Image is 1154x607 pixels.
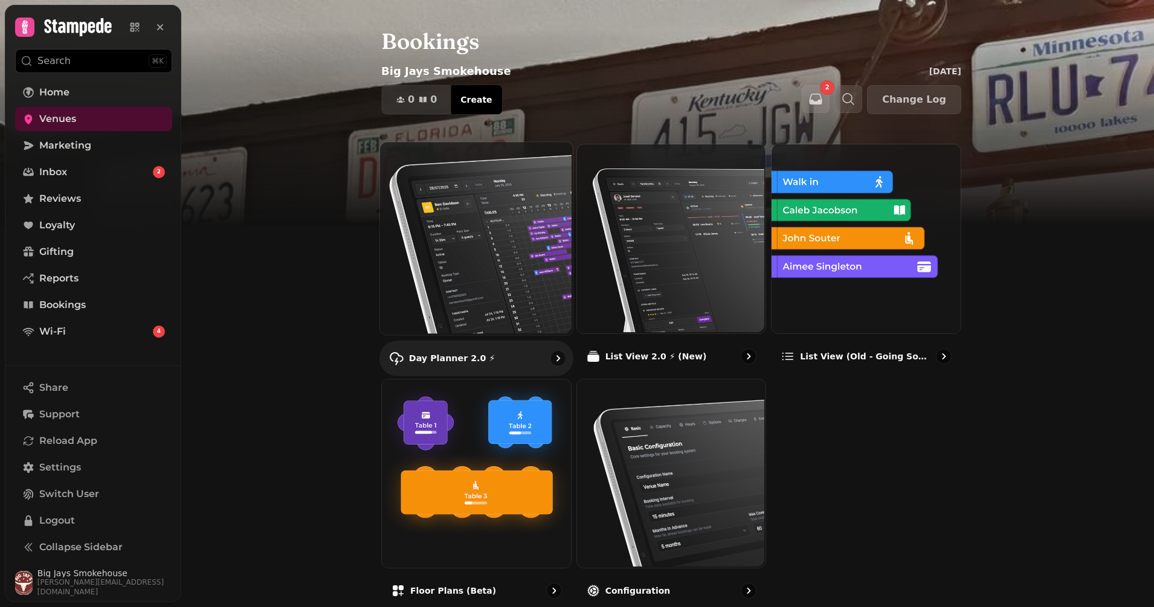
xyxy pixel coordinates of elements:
[381,63,511,80] p: Big Jays Smokehouse
[39,271,79,286] span: Reports
[15,320,172,344] a: Wi-Fi4
[39,381,68,395] span: Share
[867,85,961,114] button: Change Log
[39,218,75,233] span: Loyalty
[15,49,172,73] button: Search⌘K
[39,460,81,475] span: Settings
[39,513,75,528] span: Logout
[15,569,172,597] button: User avatarBig Jays Smokehouse[PERSON_NAME][EMAIL_ADDRESS][DOMAIN_NAME]
[39,112,76,126] span: Venues
[157,168,161,176] span: 2
[39,138,91,153] span: Marketing
[37,577,172,597] span: [PERSON_NAME][EMAIL_ADDRESS][DOMAIN_NAME]
[15,266,172,291] a: Reports
[15,429,172,453] button: Reload App
[39,434,97,448] span: Reload App
[15,535,172,559] button: Collapse Sidebar
[379,141,572,333] img: Day Planner 2.0 ⚡
[15,107,172,131] a: Venues
[15,187,172,211] a: Reviews
[15,213,172,237] a: Loyalty
[800,350,931,362] p: List view (Old - going soon)
[15,376,172,400] button: Share
[39,487,99,501] span: Switch User
[15,240,172,264] a: Gifting
[15,482,172,506] button: Switch User
[15,160,172,184] a: Inbox2
[882,95,946,104] span: Change Log
[379,141,573,376] a: Day Planner 2.0 ⚡Day Planner 2.0 ⚡
[39,85,69,100] span: Home
[408,95,414,104] span: 0
[825,85,830,91] span: 2
[548,585,560,597] svg: go to
[157,327,161,336] span: 4
[39,324,66,339] span: Wi-Fi
[382,85,451,114] button: 00
[37,54,71,68] p: Search
[938,350,950,362] svg: go to
[15,455,172,480] a: Settings
[39,298,86,312] span: Bookings
[743,350,755,362] svg: go to
[15,509,172,533] button: Logout
[430,95,437,104] span: 0
[15,80,172,104] a: Home
[15,402,172,426] button: Support
[39,245,74,259] span: Gifting
[552,352,564,364] svg: go to
[576,144,767,374] a: List View 2.0 ⚡ (New)List View 2.0 ⚡ (New)
[39,407,80,422] span: Support
[743,585,755,597] svg: go to
[381,378,570,567] img: Floor Plans (beta)
[410,585,496,597] p: Floor Plans (beta)
[605,350,707,362] p: List View 2.0 ⚡ (New)
[576,143,765,332] img: List View 2.0 ⚡ (New)
[39,540,123,554] span: Collapse Sidebar
[460,95,492,104] span: Create
[576,378,765,567] img: Configuration
[37,569,172,577] span: Big Jays Smokehouse
[771,144,961,374] a: List view (Old - going soon)List view (Old - going soon)
[39,165,67,179] span: Inbox
[15,133,172,158] a: Marketing
[15,571,33,595] img: User avatar
[149,54,167,68] div: ⌘K
[39,191,81,206] span: Reviews
[15,293,172,317] a: Bookings
[770,143,959,332] img: List view (Old - going soon)
[605,585,671,597] p: Configuration
[451,85,501,114] button: Create
[929,65,961,77] p: [DATE]
[409,352,495,364] p: Day Planner 2.0 ⚡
